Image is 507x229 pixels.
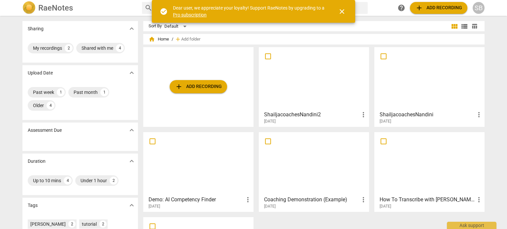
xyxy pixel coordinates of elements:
span: table_chart [471,23,478,29]
div: 4 [116,44,124,52]
div: 4 [64,177,72,185]
a: Demo: AI Competency Finder[DATE] [146,134,251,209]
div: Dear user, we appreciate your loyalty! Support RaeNotes by upgrading to a [173,5,326,18]
a: ShailjacoachesNandini2[DATE] [261,49,367,124]
span: add [175,83,183,91]
span: [DATE] [380,204,391,209]
span: add [415,4,423,12]
button: Table view [469,21,479,31]
button: List view [459,21,469,31]
span: close [338,8,346,15]
div: 2 [110,177,118,185]
button: Tile view [450,21,459,31]
span: view_module [451,22,458,30]
h3: Coaching Demonstration (Example) [264,196,359,204]
div: 2 [99,220,107,228]
div: 1 [100,88,108,96]
button: Show more [127,125,137,135]
span: Add folder [181,37,200,42]
button: Upload [170,80,227,93]
span: more_vert [359,196,367,204]
a: Help [395,2,407,14]
p: Sharing [28,25,44,32]
span: more_vert [244,196,252,204]
button: Close [334,4,350,19]
span: check_circle [160,8,168,15]
div: 2 [68,220,76,228]
h3: ShailjacoachesNandini [380,111,475,119]
div: [PERSON_NAME] [30,221,66,227]
a: Coaching Demonstration (Example)[DATE] [261,134,367,209]
div: Past month [74,89,98,96]
span: [DATE] [149,204,160,209]
a: LogoRaeNotes [22,1,137,14]
div: 2 [65,44,73,52]
a: How To Transcribe with [PERSON_NAME][DATE] [377,134,482,209]
button: Show more [127,156,137,166]
p: Tags [28,202,38,209]
span: expand_more [128,25,136,33]
p: Upload Date [28,70,53,76]
button: Show more [127,24,137,34]
div: 4 [47,101,54,109]
span: more_vert [475,196,483,204]
span: Home [149,36,169,43]
span: expand_more [128,126,136,134]
div: 1 [57,88,65,96]
span: more_vert [359,111,367,119]
span: view_list [460,22,468,30]
div: Ask support [447,222,496,229]
div: Under 1 hour [81,177,107,184]
p: Assessment Due [28,127,62,134]
button: Upload [410,2,467,14]
span: [DATE] [264,119,276,124]
div: My recordings [33,45,62,51]
img: Logo [22,1,36,14]
div: Past week [33,89,54,96]
div: Sort By [149,24,162,29]
span: expand_more [128,69,136,77]
h2: RaeNotes [38,3,73,13]
div: Older [33,102,44,109]
span: Add recording [415,4,462,12]
h3: Demo: AI Competency Finder [149,196,244,204]
button: Show more [127,200,137,210]
span: expand_more [128,157,136,165]
span: help [397,4,405,12]
span: expand_more [128,201,136,209]
span: [DATE] [264,204,276,209]
span: add [175,36,181,43]
span: search [145,4,152,12]
p: Duration [28,158,46,165]
h3: How To Transcribe with RaeNotes [380,196,475,204]
span: home [149,36,155,43]
span: / [172,37,173,42]
span: Add recording [175,83,222,91]
h3: ShailjacoachesNandini2 [264,111,359,119]
a: Pro subscription [173,12,207,17]
div: tutorial [82,221,97,227]
div: Up to 10 mins [33,177,61,184]
span: more_vert [475,111,483,119]
div: Default [164,21,189,32]
a: ShailjacoachesNandini[DATE] [377,49,482,124]
span: [DATE] [380,119,391,124]
button: Show more [127,68,137,78]
button: SB [473,2,485,14]
div: Shared with me [82,45,113,51]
